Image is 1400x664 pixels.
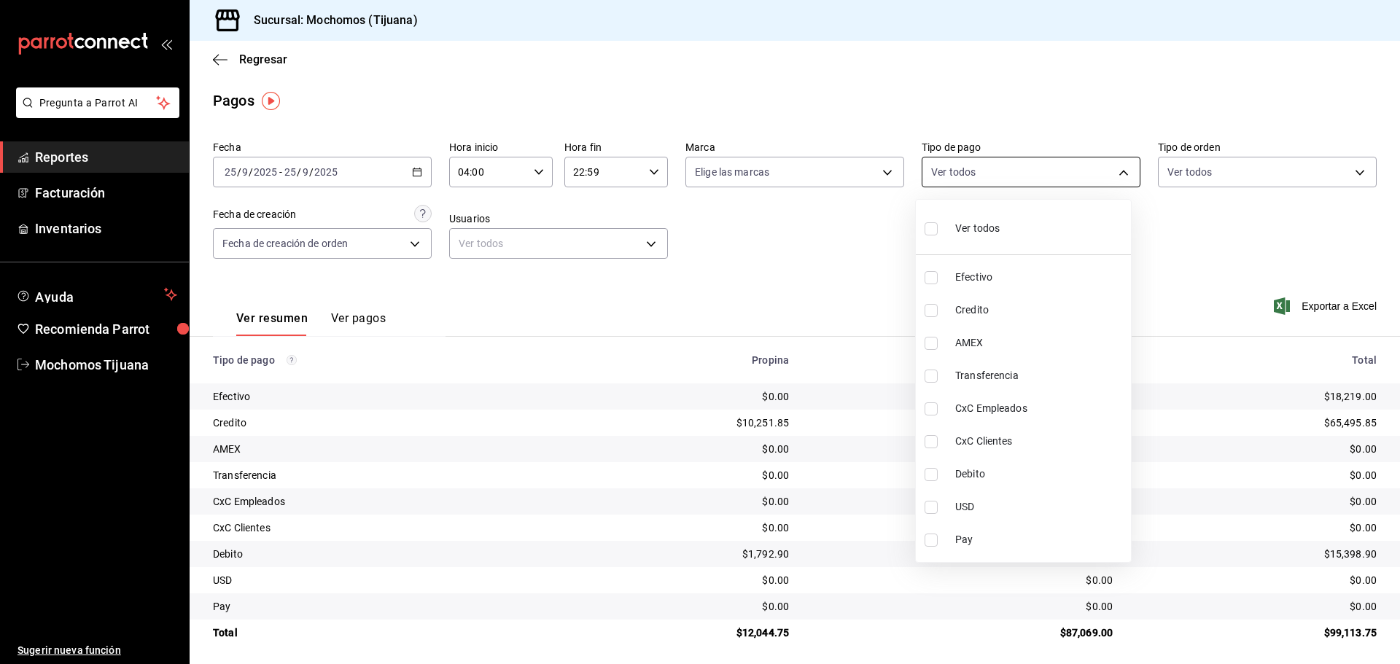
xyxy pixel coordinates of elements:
[955,270,1125,285] span: Efectivo
[955,221,1000,236] span: Ver todos
[955,401,1125,416] span: CxC Empleados
[955,434,1125,449] span: CxC Clientes
[955,302,1125,318] span: Credito
[262,92,280,110] img: Tooltip marker
[955,499,1125,515] span: USD
[955,466,1125,482] span: Debito
[955,368,1125,383] span: Transferencia
[955,532,1125,547] span: Pay
[955,335,1125,351] span: AMEX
